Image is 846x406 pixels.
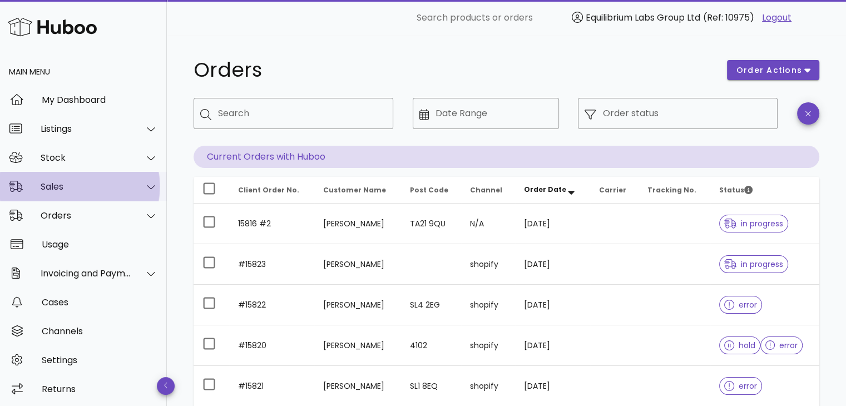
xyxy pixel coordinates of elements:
div: Usage [42,239,158,250]
td: [PERSON_NAME] [314,204,401,244]
span: Order Date [524,185,566,194]
span: Post Code [410,185,448,195]
td: TA21 9QU [401,204,462,244]
td: shopify [461,244,515,285]
h1: Orders [194,60,714,80]
th: Status [710,177,819,204]
span: Carrier [599,185,626,195]
a: Logout [762,11,791,24]
div: Sales [41,181,131,192]
div: Listings [41,123,131,134]
td: 4102 [401,325,462,366]
div: Orders [41,210,131,221]
td: [DATE] [515,325,590,366]
div: Settings [42,355,158,365]
td: [DATE] [515,204,590,244]
button: order actions [727,60,819,80]
td: #15822 [229,285,314,325]
p: Current Orders with Huboo [194,146,819,168]
span: error [765,341,798,349]
td: [PERSON_NAME] [314,285,401,325]
div: Invoicing and Payments [41,268,131,279]
span: order actions [736,65,803,76]
div: Stock [41,152,131,163]
th: Tracking No. [639,177,710,204]
td: [DATE] [515,285,590,325]
div: My Dashboard [42,95,158,105]
td: [PERSON_NAME] [314,325,401,366]
span: Tracking No. [647,185,696,195]
div: Cases [42,297,158,308]
td: [DATE] [515,244,590,285]
th: Channel [461,177,515,204]
th: Carrier [590,177,639,204]
td: 15816 #2 [229,204,314,244]
span: error [724,382,757,390]
span: Status [719,185,753,195]
span: error [724,301,757,309]
span: Channel [470,185,502,195]
td: N/A [461,204,515,244]
span: Client Order No. [238,185,299,195]
span: in progress [724,220,783,227]
span: in progress [724,260,783,268]
td: SL4 2EG [401,285,462,325]
span: Equilibrium Labs Group Ltd [586,11,700,24]
th: Order Date: Sorted descending. Activate to remove sorting. [515,177,590,204]
span: Customer Name [323,185,386,195]
td: shopify [461,325,515,366]
td: [PERSON_NAME] [314,244,401,285]
th: Client Order No. [229,177,314,204]
div: Channels [42,326,158,336]
td: #15820 [229,325,314,366]
div: Returns [42,384,158,394]
td: shopify [461,285,515,325]
th: Post Code [401,177,462,204]
td: #15823 [229,244,314,285]
th: Customer Name [314,177,401,204]
span: (Ref: 10975) [703,11,754,24]
span: hold [724,341,755,349]
img: Huboo Logo [8,15,97,39]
